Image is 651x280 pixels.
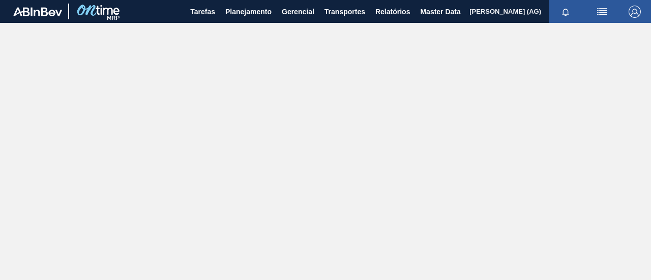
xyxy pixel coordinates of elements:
[282,6,314,18] span: Gerencial
[190,6,215,18] span: Tarefas
[375,6,410,18] span: Relatórios
[420,6,460,18] span: Master Data
[225,6,272,18] span: Planejamento
[13,7,62,16] img: TNhmsLtSVTkK8tSr43FrP2fwEKptu5GPRR3wAAAABJRU5ErkJggg==
[629,6,641,18] img: Logout
[549,5,582,19] button: Notificações
[324,6,365,18] span: Transportes
[596,6,608,18] img: userActions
